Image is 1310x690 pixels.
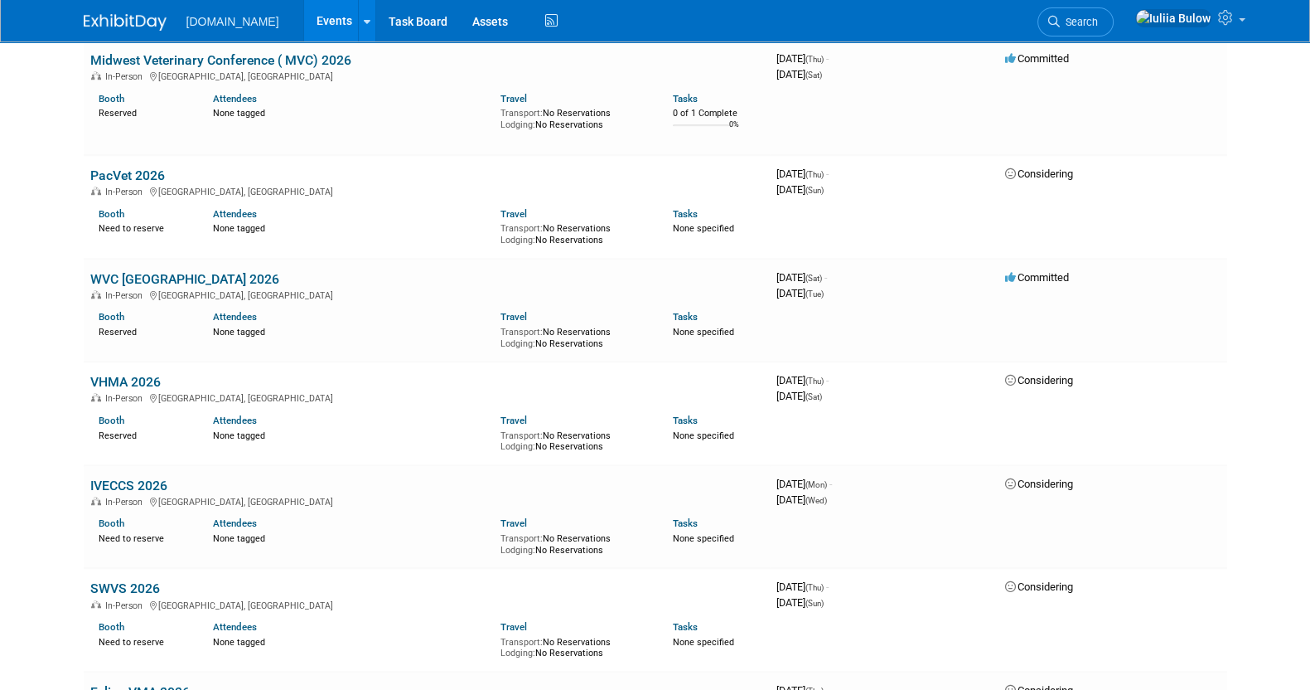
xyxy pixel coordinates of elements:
span: (Thu) [805,377,824,386]
span: (Mon) [805,480,827,489]
span: In-Person [105,497,147,508]
a: Attendees [213,93,257,104]
span: Committed [1005,52,1069,65]
a: Booth [99,93,124,104]
div: [GEOGRAPHIC_DATA], [GEOGRAPHIC_DATA] [90,391,763,404]
span: Considering [1005,374,1073,386]
div: No Reservations No Reservations [500,104,648,130]
span: - [824,271,827,284]
span: Considering [1005,581,1073,593]
a: Search [1037,7,1114,36]
a: IVECCS 2026 [90,478,167,493]
span: Transport: [500,637,543,648]
span: Transport: [500,430,543,441]
div: No Reservations No Reservations [500,427,648,453]
a: Attendees [213,311,257,323]
span: [DATE] [776,68,822,80]
span: Lodging: [500,441,535,452]
a: Tasks [673,621,698,633]
span: - [826,168,829,180]
div: [GEOGRAPHIC_DATA], [GEOGRAPHIC_DATA] [90,184,763,197]
span: None specified [673,533,734,544]
a: SWVS 2026 [90,581,160,596]
img: In-Person Event [91,187,101,195]
div: No Reservations No Reservations [500,323,648,349]
div: None tagged [213,427,488,442]
div: Reserved [99,323,189,338]
span: In-Person [105,290,147,301]
td: 0% [729,120,739,143]
span: [DATE] [776,581,829,593]
span: (Sat) [805,274,822,283]
span: (Sun) [805,186,824,195]
a: Travel [500,517,527,529]
span: [DATE] [776,168,829,180]
a: Attendees [213,517,257,529]
a: VHMA 2026 [90,374,161,390]
div: None tagged [213,634,488,649]
span: Lodging: [500,545,535,556]
span: (Thu) [805,55,824,64]
span: [DATE] [776,478,832,490]
span: Transport: [500,533,543,544]
span: [DATE] [776,183,824,196]
span: - [826,374,829,386]
span: Lodging: [500,338,535,349]
div: Need to reserve [99,220,189,235]
span: (Thu) [805,170,824,179]
img: ExhibitDay [84,14,167,31]
div: No Reservations No Reservations [500,530,648,556]
a: Booth [99,415,124,426]
a: Tasks [673,517,698,529]
a: Travel [500,93,527,104]
a: WVC [GEOGRAPHIC_DATA] 2026 [90,271,279,287]
div: Need to reserve [99,634,189,649]
span: (Sat) [805,392,822,401]
span: Search [1060,16,1098,28]
img: In-Person Event [91,71,101,80]
a: Booth [99,311,124,323]
div: None tagged [213,104,488,119]
span: None specified [673,327,734,338]
div: Reserved [99,427,189,442]
span: (Wed) [805,496,827,505]
span: Transport: [500,108,543,119]
span: Transport: [500,327,543,338]
div: [GEOGRAPHIC_DATA], [GEOGRAPHIC_DATA] [90,494,763,508]
img: In-Person Event [91,497,101,505]
span: - [829,478,832,490]
div: [GEOGRAPHIC_DATA], [GEOGRAPHIC_DATA] [90,288,763,301]
div: [GEOGRAPHIC_DATA], [GEOGRAPHIC_DATA] [90,598,763,611]
div: None tagged [213,530,488,545]
span: In-Person [105,393,147,404]
img: In-Person Event [91,393,101,401]
span: (Sat) [805,70,822,80]
span: [DATE] [776,52,829,65]
span: - [826,581,829,593]
span: In-Person [105,600,147,611]
a: Tasks [673,93,698,104]
a: Attendees [213,208,257,220]
a: PacVet 2026 [90,168,165,183]
span: [DATE] [776,390,822,402]
span: Lodging: [500,235,535,245]
span: [DATE] [776,596,824,609]
div: None tagged [213,323,488,338]
a: Booth [99,208,124,220]
a: Tasks [673,415,698,426]
span: Lodging: [500,119,535,130]
span: Committed [1005,271,1069,284]
div: No Reservations No Reservations [500,634,648,659]
a: Attendees [213,415,257,426]
span: [DOMAIN_NAME] [186,15,279,28]
div: None tagged [213,220,488,235]
img: Iuliia Bulow [1135,9,1211,27]
a: Travel [500,621,527,633]
span: None specified [673,223,734,234]
span: [DATE] [776,271,827,284]
div: Need to reserve [99,530,189,545]
a: Booth [99,517,124,529]
span: Transport: [500,223,543,234]
a: Attendees [213,621,257,633]
a: Midwest Veterinary Conference ( MVC) 2026 [90,52,351,68]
